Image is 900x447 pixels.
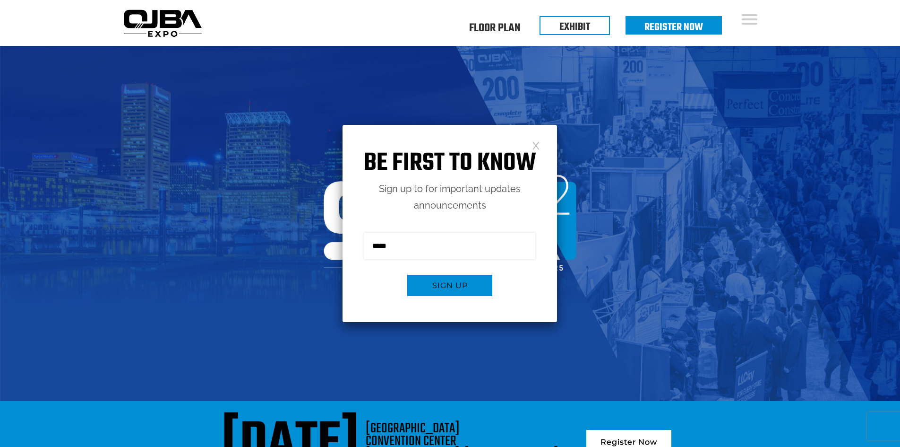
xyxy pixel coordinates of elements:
p: Sign up to for important updates announcements [343,181,557,214]
a: Register Now [644,19,703,35]
a: EXHIBIT [559,19,590,35]
h1: Be first to know [343,149,557,178]
button: Sign up [407,275,492,296]
a: Close [532,141,540,149]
